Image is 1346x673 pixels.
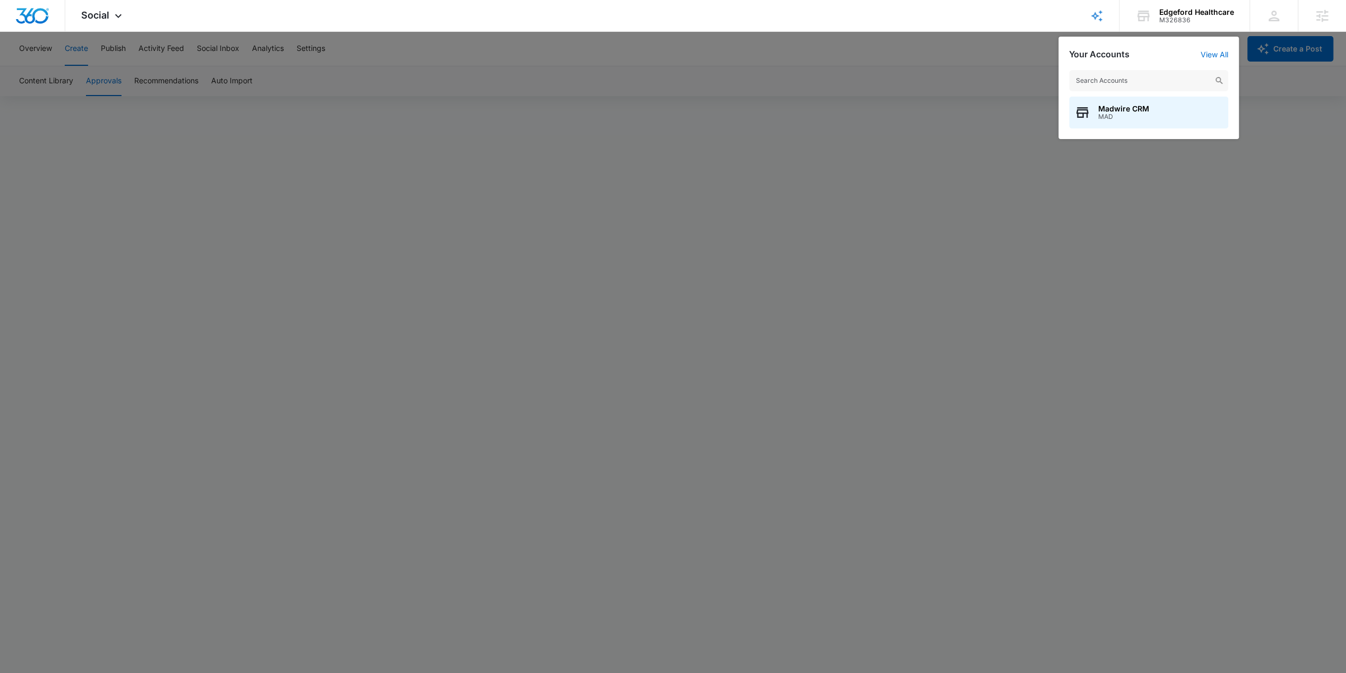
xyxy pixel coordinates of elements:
[1098,105,1149,113] span: Madwire CRM
[1159,8,1234,16] div: account name
[1069,70,1228,91] input: Search Accounts
[1159,16,1234,24] div: account id
[81,10,109,21] span: Social
[1201,50,1228,59] a: View All
[1069,49,1130,59] h2: Your Accounts
[1098,113,1149,120] span: MAD
[1069,97,1228,128] button: Madwire CRMMAD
